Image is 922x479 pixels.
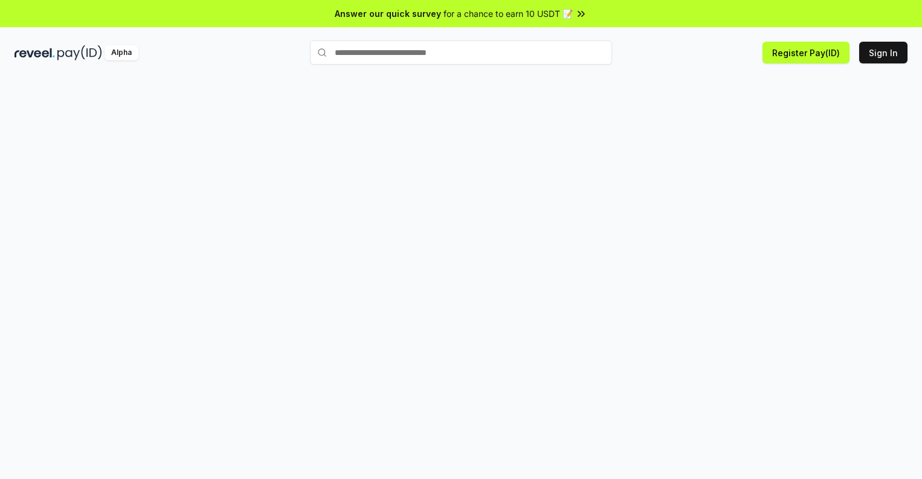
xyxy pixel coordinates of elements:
[15,45,55,60] img: reveel_dark
[762,42,849,63] button: Register Pay(ID)
[335,7,441,20] span: Answer our quick survey
[57,45,102,60] img: pay_id
[859,42,907,63] button: Sign In
[105,45,138,60] div: Alpha
[443,7,573,20] span: for a chance to earn 10 USDT 📝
